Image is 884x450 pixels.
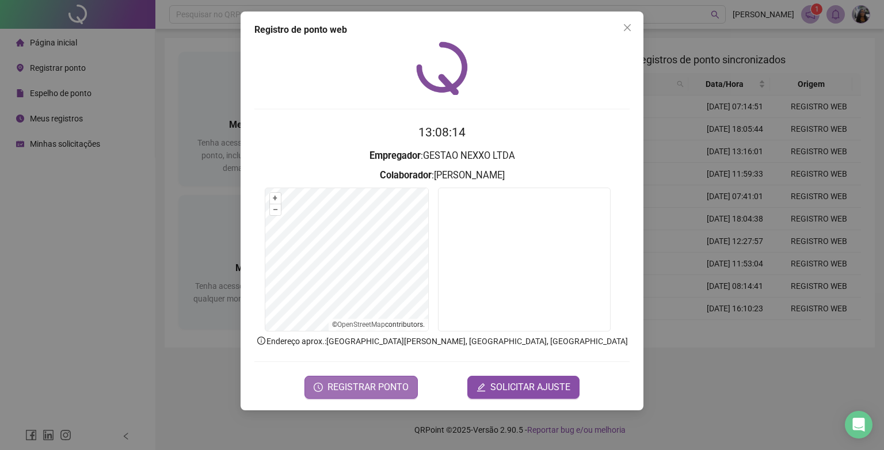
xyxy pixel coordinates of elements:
[467,376,580,399] button: editSOLICITAR AJUSTE
[418,125,466,139] time: 13:08:14
[490,380,570,394] span: SOLICITAR AJUSTE
[416,41,468,95] img: QRPoint
[254,148,630,163] h3: : GESTAO NEXXO LTDA
[380,170,432,181] strong: Colaborador
[314,383,323,392] span: clock-circle
[623,23,632,32] span: close
[254,23,630,37] div: Registro de ponto web
[332,321,425,329] li: © contributors.
[618,18,637,37] button: Close
[477,383,486,392] span: edit
[254,335,630,348] p: Endereço aprox. : [GEOGRAPHIC_DATA][PERSON_NAME], [GEOGRAPHIC_DATA], [GEOGRAPHIC_DATA]
[845,411,872,438] div: Open Intercom Messenger
[270,193,281,204] button: +
[337,321,385,329] a: OpenStreetMap
[304,376,418,399] button: REGISTRAR PONTO
[270,204,281,215] button: –
[254,168,630,183] h3: : [PERSON_NAME]
[327,380,409,394] span: REGISTRAR PONTO
[256,335,266,346] span: info-circle
[369,150,421,161] strong: Empregador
